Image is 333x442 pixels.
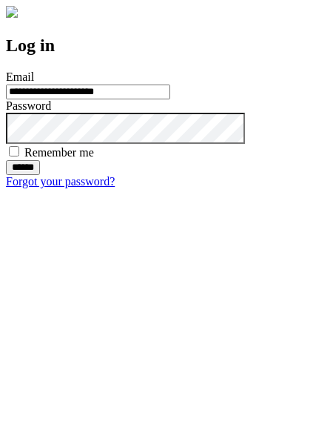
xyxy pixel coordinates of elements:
[6,6,18,18] img: logo-4e3dc11c47720685a147b03b5a06dd966a58ff35d612b21f08c02c0306f2b779.png
[6,175,115,188] a: Forgot your password?
[6,70,34,83] label: Email
[6,99,51,112] label: Password
[6,36,327,56] h2: Log in
[24,146,94,159] label: Remember me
